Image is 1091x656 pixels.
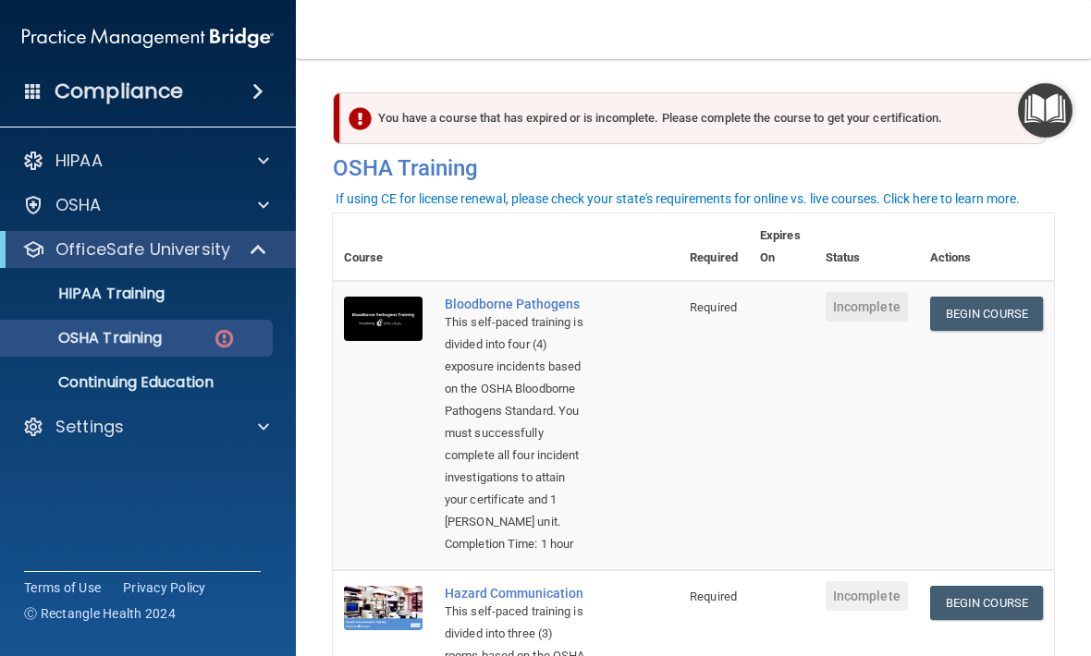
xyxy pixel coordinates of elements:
div: This self-paced training is divided into four (4) exposure incidents based on the OSHA Bloodborne... [445,311,586,533]
span: Required [690,300,737,314]
p: OSHA [55,194,102,216]
span: Incomplete [826,292,908,322]
th: Status [815,213,919,281]
img: PMB logo [22,19,274,56]
a: Settings [22,416,269,438]
p: OfficeSafe University [55,238,230,261]
th: Required [679,213,749,281]
button: Open Resource Center [1018,83,1073,138]
h4: OSHA Training [333,155,1054,181]
a: HIPAA [22,150,269,172]
th: Expires On [749,213,815,281]
button: If using CE for license renewal, please check your state's requirements for online vs. live cours... [333,189,1023,208]
p: Settings [55,416,124,438]
a: Hazard Communication [445,586,586,601]
div: You have a course that has expired or is incomplete. Please complete the course to get your certi... [340,92,1047,144]
span: Incomplete [826,581,908,611]
span: Required [690,589,737,603]
th: Actions [919,213,1054,281]
p: Continuing Education [12,373,264,392]
p: HIPAA [55,150,103,172]
a: Begin Course [930,297,1043,331]
a: OSHA [22,194,269,216]
a: OfficeSafe University [22,238,268,261]
a: Begin Course [930,586,1043,620]
h4: Compliance [55,79,183,104]
div: If using CE for license renewal, please check your state's requirements for online vs. live cours... [336,192,1020,205]
a: Terms of Use [24,578,101,597]
p: OSHA Training [12,329,162,347]
a: Bloodborne Pathogens [445,297,586,311]
p: HIPAA Training [12,285,165,303]
img: exclamation-circle-solid-danger.72ef9ffc.png [349,107,372,130]
div: Completion Time: 1 hour [445,533,586,555]
a: Privacy Policy [123,578,206,597]
th: Course [333,213,434,281]
span: Ⓒ Rectangle Health 2024 [24,604,176,623]
img: danger-circle.6113f641.png [213,327,236,350]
